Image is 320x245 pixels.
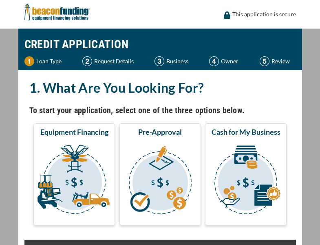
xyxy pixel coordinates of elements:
button: Equipment Financing [33,123,115,225]
p: Review [271,56,290,66]
p: This application is secure [232,9,296,19]
button: Cash for My Business [205,123,287,225]
img: lock icon to convery security [224,11,230,19]
img: Equipment Financing [35,140,113,222]
span: Pre-Approval [138,127,182,137]
p: Request Details [94,56,134,66]
img: Pre-Approval [121,140,199,222]
p: Business [166,56,188,66]
p: Loan Type [36,56,62,66]
span: Equipment Financing [40,127,108,137]
img: Cash for My Business [207,140,285,222]
img: Step 2 [82,56,92,66]
img: Step 4 [209,56,219,66]
span: Cash for My Business [212,127,280,137]
img: Step 3 [154,56,164,66]
h4: To start your application, select one of the three options below. [29,103,291,117]
h1: CREDIT APPLICATION [24,33,296,56]
img: Step 5 [260,56,269,66]
img: Step 1 [24,56,34,66]
p: Owner [221,56,238,66]
h2: 1. What Are You Looking For? [29,78,291,97]
button: Pre-Approval [119,123,201,225]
